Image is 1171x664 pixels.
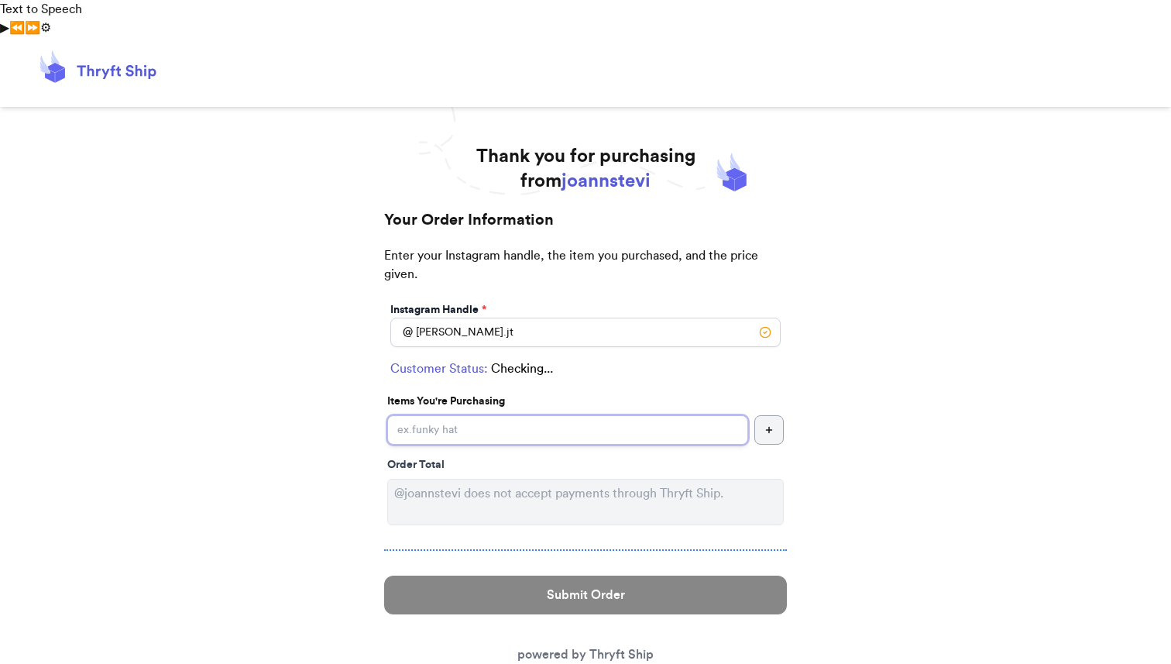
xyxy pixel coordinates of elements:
[517,649,654,661] a: powered by Thryft Ship
[384,209,787,246] h2: Your Order Information
[384,246,787,299] p: Enter your Instagram handle, the item you purchased, and the price given.
[387,457,784,473] div: Order Total
[390,360,488,378] span: Customer Status:
[390,302,486,318] label: Instagram Handle
[40,19,51,37] button: Settings
[476,144,695,194] h1: Thank you for purchasing from
[387,394,784,409] p: Items You're Purchasing
[387,415,748,445] input: ex.funky hat
[390,318,413,347] div: @
[384,576,787,614] button: Submit Order
[491,360,553,378] span: Checking...
[25,19,40,37] button: Forward
[561,172,651,191] span: joannstevi
[9,19,25,37] button: Previous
